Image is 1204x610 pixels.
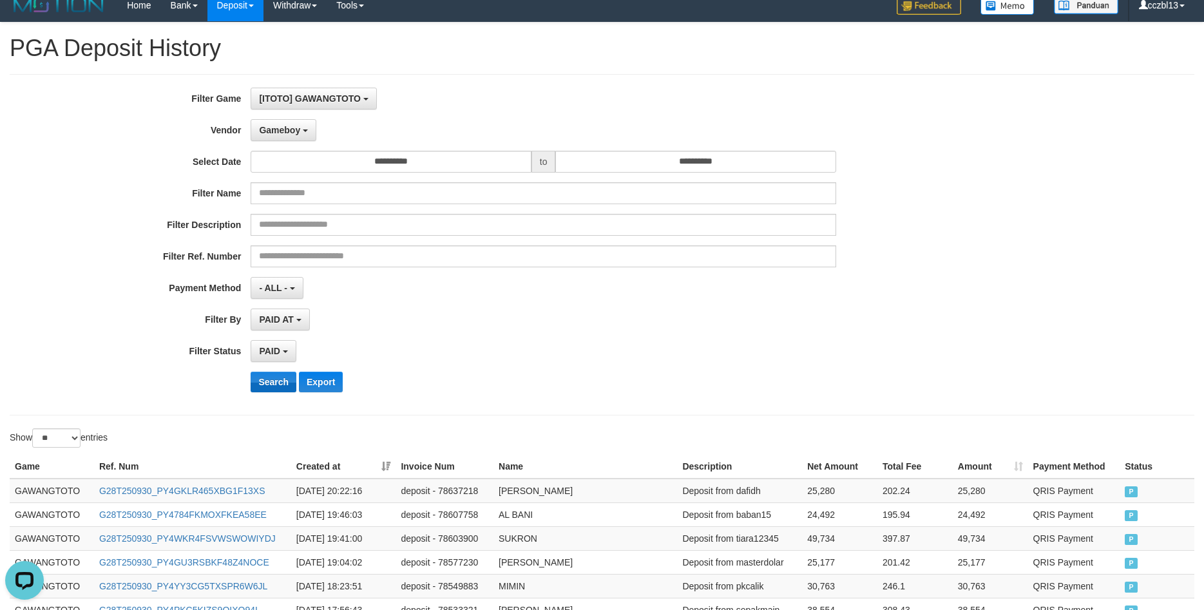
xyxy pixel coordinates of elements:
[953,502,1028,526] td: 24,492
[291,550,396,574] td: [DATE] 19:04:02
[99,510,267,520] a: G28T250930_PY4784FKMOXFKEA58EE
[493,550,677,574] td: [PERSON_NAME]
[493,526,677,550] td: SUKRON
[396,455,493,479] th: Invoice Num
[1125,558,1138,569] span: PAID
[259,346,280,356] span: PAID
[396,479,493,503] td: deposit - 78637218
[877,526,953,550] td: 397.87
[291,479,396,503] td: [DATE] 20:22:16
[99,581,267,591] a: G28T250930_PY4YY3CG5TXSPR6W6JL
[291,502,396,526] td: [DATE] 19:46:03
[10,526,94,550] td: GAWANGTOTO
[396,574,493,598] td: deposit - 78549883
[1125,582,1138,593] span: PAID
[493,455,677,479] th: Name
[1125,486,1138,497] span: PAID
[99,533,276,544] a: G28T250930_PY4WKR4FSVWSWOWIYDJ
[877,479,953,503] td: 202.24
[1028,574,1120,598] td: QRIS Payment
[1125,534,1138,545] span: PAID
[493,479,677,503] td: [PERSON_NAME]
[291,574,396,598] td: [DATE] 18:23:51
[32,428,81,448] select: Showentries
[10,455,94,479] th: Game
[1028,502,1120,526] td: QRIS Payment
[259,314,293,325] span: PAID AT
[1028,455,1120,479] th: Payment Method
[251,119,316,141] button: Gameboy
[1028,479,1120,503] td: QRIS Payment
[677,526,802,550] td: Deposit from tiara12345
[677,550,802,574] td: Deposit from masterdolar
[251,309,309,330] button: PAID AT
[259,125,300,135] span: Gameboy
[802,455,877,479] th: Net Amount
[299,372,343,392] button: Export
[1125,510,1138,521] span: PAID
[99,557,269,567] a: G28T250930_PY4GU3RSBKF48Z4NOCE
[291,455,396,479] th: Created at: activate to sort column ascending
[531,151,556,173] span: to
[259,93,361,104] span: [ITOTO] GAWANGTOTO
[396,550,493,574] td: deposit - 78577230
[953,455,1028,479] th: Amount: activate to sort column ascending
[10,502,94,526] td: GAWANGTOTO
[5,5,44,44] button: Open LiveChat chat widget
[802,502,877,526] td: 24,492
[953,550,1028,574] td: 25,177
[251,372,296,392] button: Search
[259,283,287,293] span: - ALL -
[1028,526,1120,550] td: QRIS Payment
[396,526,493,550] td: deposit - 78603900
[677,479,802,503] td: Deposit from dafidh
[493,574,677,598] td: MIMIN
[10,550,94,574] td: GAWANGTOTO
[953,526,1028,550] td: 49,734
[953,479,1028,503] td: 25,280
[493,502,677,526] td: AL BANI
[10,479,94,503] td: GAWANGTOTO
[677,502,802,526] td: Deposit from baban15
[396,502,493,526] td: deposit - 78607758
[10,35,1194,61] h1: PGA Deposit History
[251,340,296,362] button: PAID
[802,550,877,574] td: 25,177
[877,550,953,574] td: 201.42
[94,455,291,479] th: Ref. Num
[877,455,953,479] th: Total Fee
[251,88,377,110] button: [ITOTO] GAWANGTOTO
[877,502,953,526] td: 195.94
[677,455,802,479] th: Description
[291,526,396,550] td: [DATE] 19:41:00
[802,479,877,503] td: 25,280
[877,574,953,598] td: 246.1
[802,526,877,550] td: 49,734
[1028,550,1120,574] td: QRIS Payment
[802,574,877,598] td: 30,763
[10,428,108,448] label: Show entries
[677,574,802,598] td: Deposit from pkcalik
[1120,455,1194,479] th: Status
[953,574,1028,598] td: 30,763
[251,277,303,299] button: - ALL -
[99,486,265,496] a: G28T250930_PY4GKLR465XBG1F13XS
